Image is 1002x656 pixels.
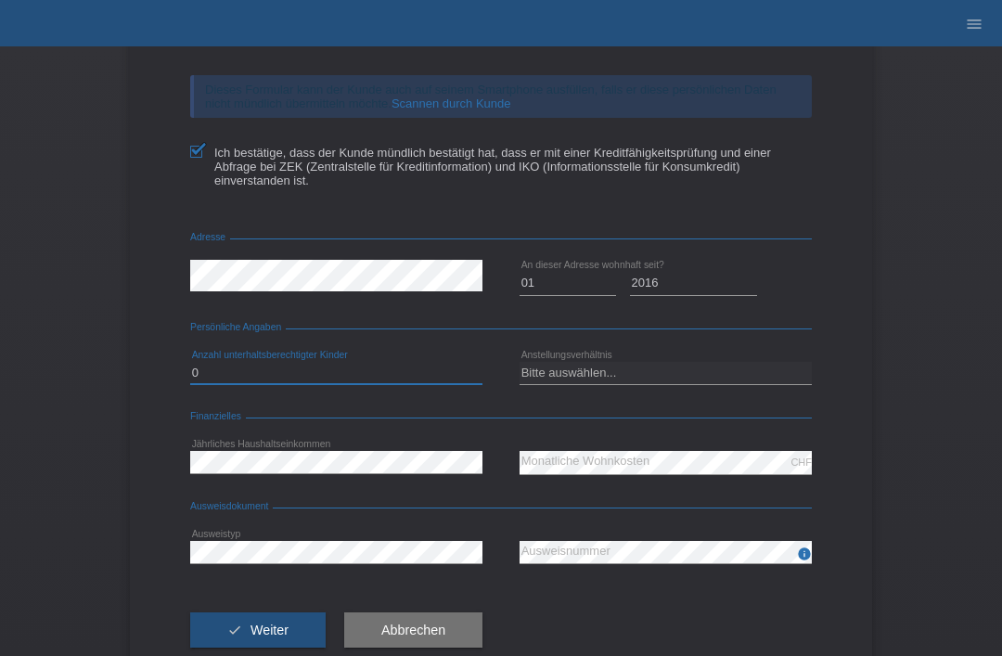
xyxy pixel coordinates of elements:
div: CHF [790,457,812,468]
a: Scannen durch Kunde [392,96,511,110]
i: menu [965,15,983,33]
a: menu [956,18,993,29]
div: Dieses Formular kann der Kunde auch auf seinem Smartphone ausfüllen, falls er diese persönlichen ... [190,75,812,118]
span: Finanzielles [190,411,246,421]
button: check Weiter [190,612,326,648]
button: Abbrechen [344,612,482,648]
span: Adresse [190,232,230,242]
span: Persönliche Angaben [190,322,286,332]
span: Abbrechen [381,623,445,637]
span: Ausweisdokument [190,501,273,511]
span: Weiter [250,623,289,637]
a: info [797,552,812,563]
i: info [797,547,812,561]
i: check [227,623,242,637]
label: Ich bestätige, dass der Kunde mündlich bestätigt hat, dass er mit einer Kreditfähigkeitsprüfung u... [190,146,812,187]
